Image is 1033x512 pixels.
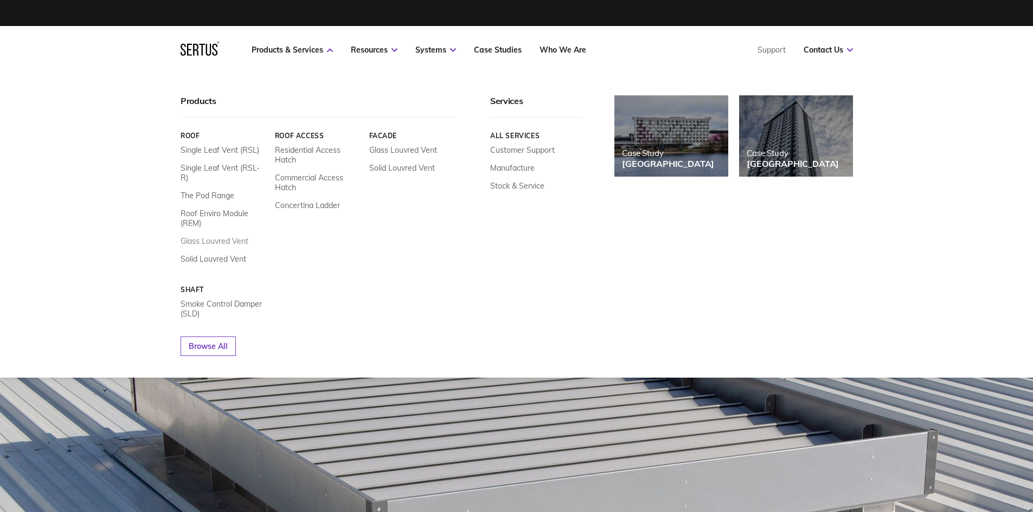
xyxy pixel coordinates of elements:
div: [GEOGRAPHIC_DATA] [622,158,714,169]
a: Customer Support [490,145,555,155]
a: Shaft [181,286,267,294]
a: Smoke Control Damper (SLD) [181,299,267,319]
a: Roof [181,132,267,140]
div: Services [490,95,582,118]
a: Contact Us [804,45,853,55]
a: Case Study[GEOGRAPHIC_DATA] [614,95,728,177]
a: Stock & Service [490,181,544,191]
a: Support [758,45,786,55]
a: Resources [351,45,397,55]
a: Single Leaf Vent (RSL) [181,145,259,155]
a: Systems [415,45,456,55]
a: Browse All [181,336,236,356]
a: The Pod Range [181,191,234,200]
a: Commercial Access Hatch [274,173,361,192]
a: Concertina Ladder [274,200,339,210]
div: Case Study [622,148,714,158]
a: Roof Access [274,132,361,140]
a: Manufacture [490,163,535,173]
a: Glass Louvred Vent [181,236,248,246]
a: Roof Enviro Module (REM) [181,209,267,228]
a: Products & Services [252,45,333,55]
div: Case Study [747,148,839,158]
a: Solid Louvred Vent [181,254,246,264]
a: Who We Are [540,45,586,55]
div: [GEOGRAPHIC_DATA] [747,158,839,169]
a: Case Studies [474,45,522,55]
a: Case Study[GEOGRAPHIC_DATA] [739,95,853,177]
a: Facade [369,132,455,140]
a: Glass Louvred Vent [369,145,437,155]
a: Solid Louvred Vent [369,163,434,173]
a: Single Leaf Vent (RSL-R) [181,163,267,183]
a: Residential Access Hatch [274,145,361,165]
a: All services [490,132,582,140]
div: Products [181,95,455,118]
